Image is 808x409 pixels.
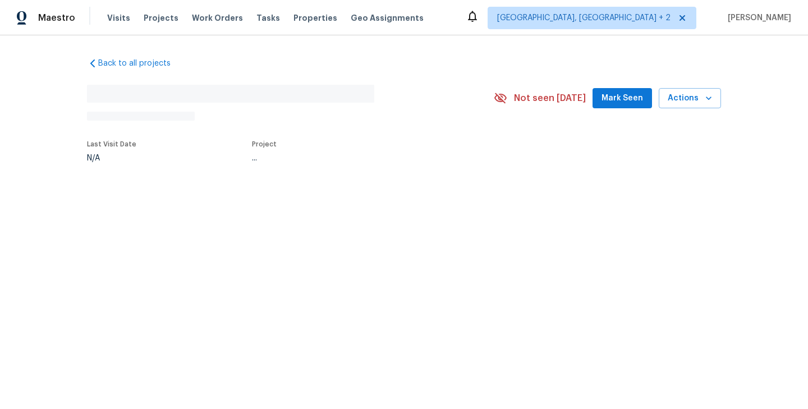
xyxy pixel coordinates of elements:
[293,12,337,24] span: Properties
[723,12,791,24] span: [PERSON_NAME]
[514,93,586,104] span: Not seen [DATE]
[192,12,243,24] span: Work Orders
[497,12,671,24] span: [GEOGRAPHIC_DATA], [GEOGRAPHIC_DATA] + 2
[659,88,721,109] button: Actions
[38,12,75,24] span: Maestro
[602,91,643,105] span: Mark Seen
[351,12,424,24] span: Geo Assignments
[87,154,136,162] div: N/A
[668,91,712,105] span: Actions
[144,12,178,24] span: Projects
[107,12,130,24] span: Visits
[252,154,467,162] div: ...
[252,141,277,148] span: Project
[87,141,136,148] span: Last Visit Date
[87,58,195,69] a: Back to all projects
[256,14,280,22] span: Tasks
[593,88,652,109] button: Mark Seen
